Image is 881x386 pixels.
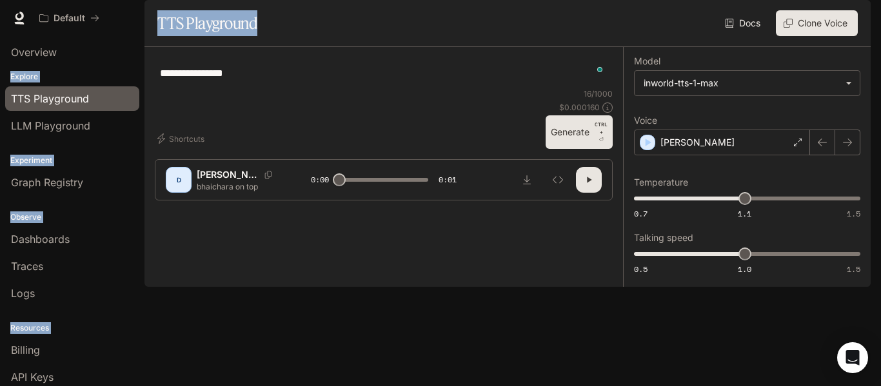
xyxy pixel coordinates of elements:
[54,13,85,24] p: Default
[776,10,858,36] button: Clone Voice
[595,121,608,144] p: ⏎
[514,167,540,193] button: Download audio
[197,168,259,181] p: [PERSON_NAME]
[584,88,613,99] p: 16 / 1000
[634,208,648,219] span: 0.7
[847,208,860,219] span: 1.5
[660,136,735,149] p: [PERSON_NAME]
[559,102,600,113] p: $ 0.000160
[311,173,329,186] span: 0:00
[644,77,839,90] div: inworld-tts-1-max
[157,10,257,36] h1: TTS Playground
[259,171,277,179] button: Copy Voice ID
[847,264,860,275] span: 1.5
[160,66,608,81] textarea: To enrich screen reader interactions, please activate Accessibility in Grammarly extension settings
[545,167,571,193] button: Inspect
[155,128,210,149] button: Shortcuts
[168,169,189,190] div: D
[635,71,860,95] div: inworld-tts-1-max
[738,208,751,219] span: 1.1
[595,121,608,136] p: CTRL +
[634,178,688,187] p: Temperature
[837,342,868,373] div: Open Intercom Messenger
[634,57,660,66] p: Model
[34,5,105,31] button: All workspaces
[722,10,766,36] a: Docs
[546,115,613,149] button: GenerateCTRL +⏎
[439,173,457,186] span: 0:01
[634,116,657,125] p: Voice
[197,181,280,192] p: bhaichara on top
[634,264,648,275] span: 0.5
[634,233,693,242] p: Talking speed
[738,264,751,275] span: 1.0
